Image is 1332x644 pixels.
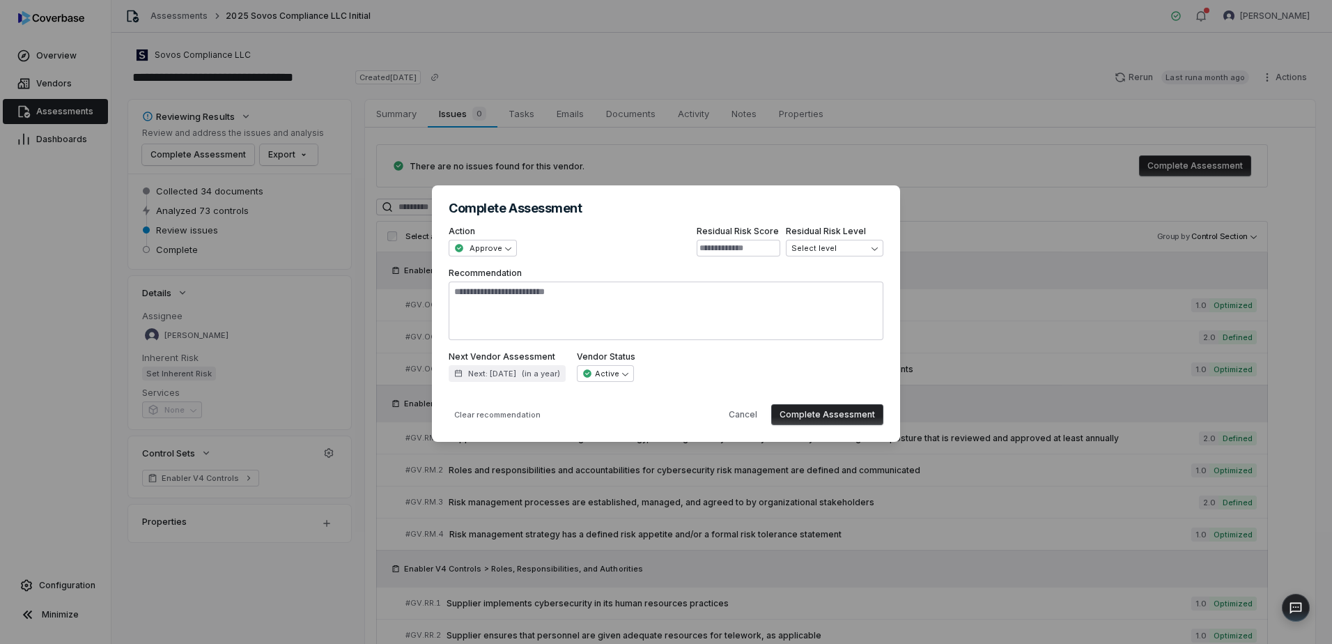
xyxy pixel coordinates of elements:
[449,202,883,215] h2: Complete Assessment
[468,369,516,379] span: Next: [DATE]
[449,351,566,362] label: Next Vendor Assessment
[522,369,560,379] span: ( in a year )
[577,351,635,362] label: Vendor Status
[449,282,883,340] textarea: Recommendation
[449,226,517,237] label: Action
[786,226,883,237] label: Residual Risk Level
[449,365,566,382] button: Next: [DATE](in a year)
[697,226,780,237] label: Residual Risk Score
[449,268,883,340] label: Recommendation
[771,404,883,425] button: Complete Assessment
[720,404,766,425] button: Cancel
[449,406,546,423] button: Clear recommendation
